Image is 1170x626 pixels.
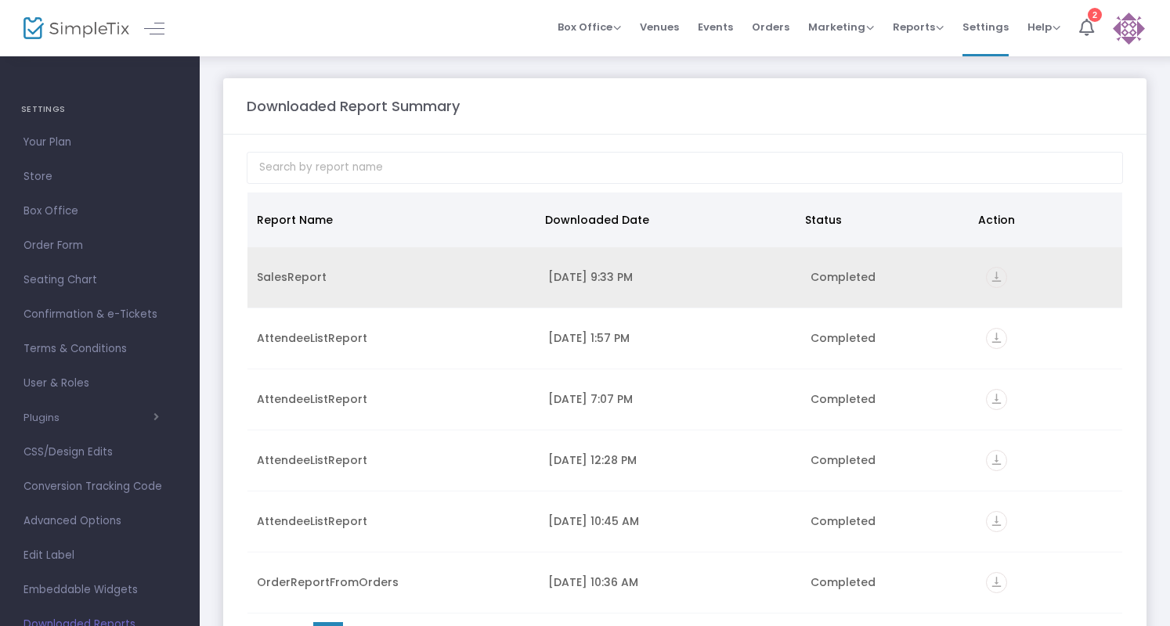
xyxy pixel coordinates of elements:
[986,267,1113,288] div: https://go.SimpleTix.com/f2iis
[257,269,529,285] div: SalesReport
[811,574,966,590] div: Completed
[23,236,176,256] span: Order Form
[548,574,792,590] div: 8/19/2025 10:36 AM
[548,391,792,407] div: 10/9/2025 7:07 PM
[986,328,1007,349] i: vertical_align_bottom
[986,328,1113,349] div: https://go.SimpleTix.com/4z2ug
[23,132,176,153] span: Your Plan
[986,272,1007,287] a: vertical_align_bottom
[986,267,1007,288] i: vertical_align_bottom
[986,516,1007,531] a: vertical_align_bottom
[640,7,679,47] span: Venues
[1027,20,1060,34] span: Help
[257,452,529,468] div: AttendeeListReport
[986,389,1113,410] div: https://go.SimpleTix.com/b5u7m
[548,513,792,529] div: 8/19/2025 10:45 AM
[893,20,944,34] span: Reports
[986,572,1113,593] div: https://go.SimpleTix.com/rvv9l
[986,577,1007,592] a: vertical_align_bottom
[811,452,966,468] div: Completed
[811,330,966,346] div: Completed
[23,545,176,566] span: Edit Label
[257,574,529,590] div: OrderReportFromOrders
[986,333,1007,348] a: vertical_align_bottom
[986,511,1007,532] i: vertical_align_bottom
[558,20,621,34] span: Box Office
[986,450,1007,471] i: vertical_align_bottom
[23,373,176,394] span: User & Roles
[752,7,789,47] span: Orders
[808,20,874,34] span: Marketing
[257,513,529,529] div: AttendeeListReport
[23,339,176,359] span: Terms & Conditions
[986,511,1113,532] div: https://go.SimpleTix.com/jfsv5
[986,389,1007,410] i: vertical_align_bottom
[811,391,966,407] div: Completed
[969,192,1113,247] th: Action
[23,201,176,221] span: Box Office
[796,192,969,247] th: Status
[247,192,1122,615] div: Data table
[23,304,176,325] span: Confirmation & e-Tickets
[23,511,176,531] span: Advanced Options
[257,391,529,407] div: AttendeeListReport
[548,269,792,285] div: 10/13/2025 9:33 PM
[548,330,792,346] div: 10/10/2025 1:57 PM
[247,152,1123,184] input: Search by report name
[21,94,179,125] h4: SETTINGS
[23,167,176,187] span: Store
[986,394,1007,409] a: vertical_align_bottom
[962,7,1009,47] span: Settings
[23,580,176,600] span: Embeddable Widgets
[23,270,176,290] span: Seating Chart
[548,452,792,468] div: 10/4/2025 12:28 PM
[247,95,460,117] m-panel-title: Downloaded Report Summary
[247,192,536,247] th: Report Name
[811,513,966,529] div: Completed
[986,572,1007,593] i: vertical_align_bottom
[23,477,176,497] span: Conversion Tracking Code
[1088,8,1102,22] div: 2
[986,455,1007,470] a: vertical_align_bottom
[23,442,176,462] span: CSS/Design Edits
[257,330,529,346] div: AttendeeListReport
[536,192,795,247] th: Downloaded Date
[986,450,1113,471] div: https://go.SimpleTix.com/3mpda
[698,7,733,47] span: Events
[811,269,966,285] div: Completed
[23,412,159,424] button: Plugins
